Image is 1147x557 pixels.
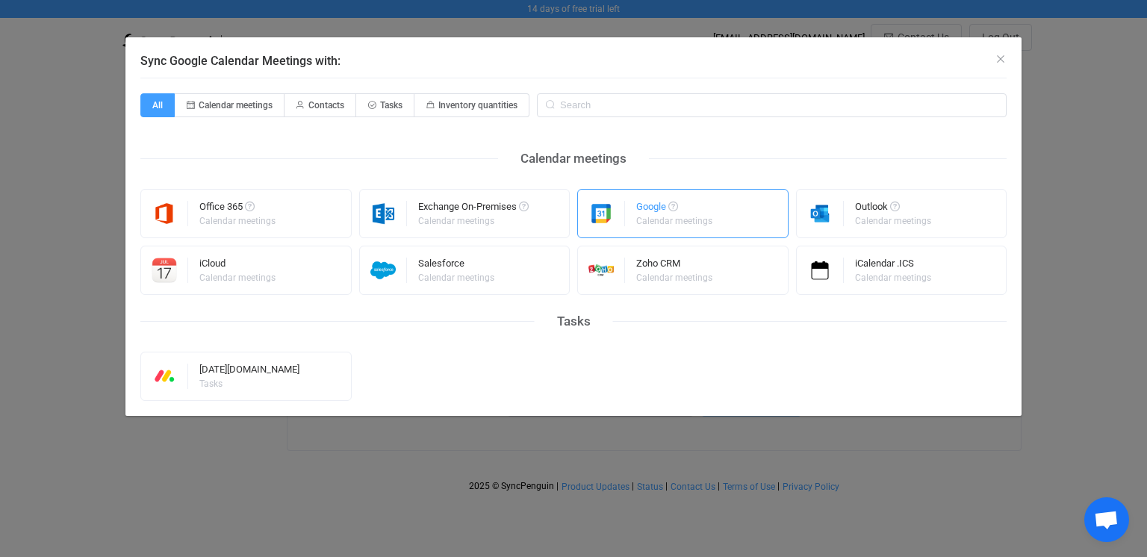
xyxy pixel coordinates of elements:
[199,217,276,225] div: Calendar meetings
[636,258,715,273] div: Zoho CRM
[855,217,931,225] div: Calendar meetings
[141,201,188,226] img: microsoft365.png
[199,379,297,388] div: Tasks
[1084,497,1129,542] div: Open chat
[360,258,407,283] img: salesforce.png
[578,201,625,226] img: google.png
[125,37,1022,416] div: Sync Google Calendar Meetings with:
[636,202,715,217] div: Google
[537,93,1007,117] input: Search
[855,258,933,273] div: iCalendar .ICS
[855,202,933,217] div: Outlook
[199,273,276,282] div: Calendar meetings
[199,364,299,379] div: [DATE][DOMAIN_NAME]
[535,310,613,333] div: Tasks
[578,258,625,283] img: zoho-crm.png
[199,258,278,273] div: iCloud
[418,258,497,273] div: Salesforce
[797,258,844,283] img: icalendar.png
[797,201,844,226] img: outlook.png
[360,201,407,226] img: exchange.png
[636,217,712,225] div: Calendar meetings
[636,273,712,282] div: Calendar meetings
[418,273,494,282] div: Calendar meetings
[199,202,278,217] div: Office 365
[140,54,341,68] span: Sync Google Calendar Meetings with:
[141,258,188,283] img: icloud-calendar.png
[498,147,649,170] div: Calendar meetings
[141,364,188,389] img: monday.png
[995,52,1007,66] button: Close
[855,273,931,282] div: Calendar meetings
[418,202,529,217] div: Exchange On-Premises
[418,217,526,225] div: Calendar meetings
